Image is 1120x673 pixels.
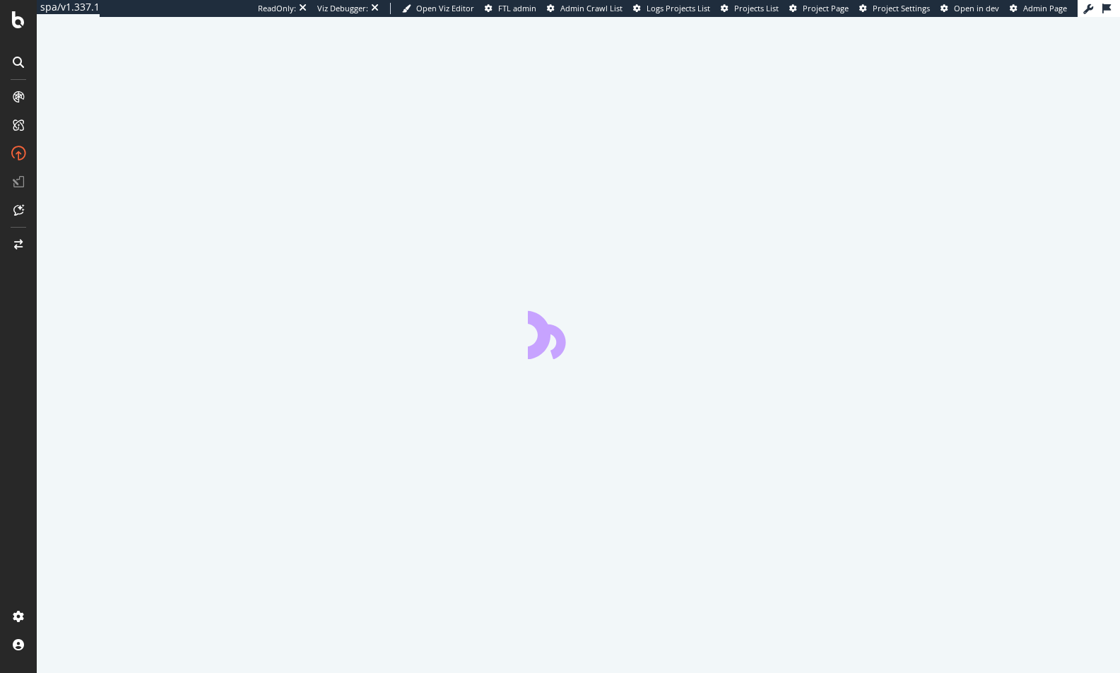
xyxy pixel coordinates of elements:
[633,3,710,14] a: Logs Projects List
[721,3,779,14] a: Projects List
[485,3,536,14] a: FTL admin
[402,3,474,14] a: Open Viz Editor
[803,3,849,13] span: Project Page
[547,3,623,14] a: Admin Crawl List
[1023,3,1067,13] span: Admin Page
[560,3,623,13] span: Admin Crawl List
[416,3,474,13] span: Open Viz Editor
[734,3,779,13] span: Projects List
[954,3,999,13] span: Open in dev
[941,3,999,14] a: Open in dev
[258,3,296,14] div: ReadOnly:
[789,3,849,14] a: Project Page
[873,3,930,13] span: Project Settings
[1010,3,1067,14] a: Admin Page
[528,308,630,359] div: animation
[859,3,930,14] a: Project Settings
[647,3,710,13] span: Logs Projects List
[498,3,536,13] span: FTL admin
[317,3,368,14] div: Viz Debugger:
